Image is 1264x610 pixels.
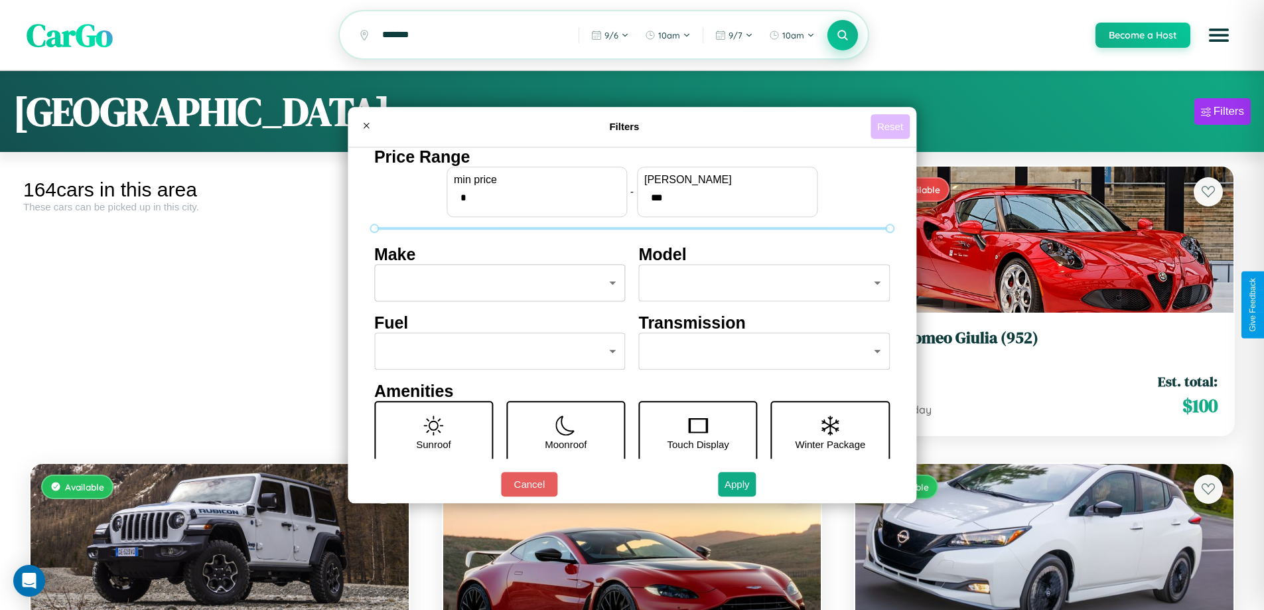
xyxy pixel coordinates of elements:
h4: Fuel [374,313,626,333]
h4: Price Range [374,147,890,167]
button: 10am [762,25,821,46]
p: Moonroof [545,435,587,453]
span: 10am [782,30,804,40]
h3: Alfa Romeo Giulia (952) [871,329,1218,348]
button: Filters [1194,98,1251,125]
button: Reset [871,114,910,139]
div: Filters [1214,105,1244,118]
h4: Amenities [374,382,890,401]
span: / day [904,403,932,416]
h4: Make [374,245,626,264]
label: min price [454,174,620,186]
span: 9 / 7 [729,30,742,40]
h4: Filters [378,121,871,132]
div: Give Feedback [1248,278,1257,332]
span: 10am [658,30,680,40]
button: Apply [718,472,756,496]
div: 164 cars in this area [23,179,416,201]
p: Winter Package [796,435,866,453]
button: Become a Host [1095,23,1190,48]
button: Cancel [501,472,557,496]
p: Touch Display [667,435,729,453]
span: Est. total: [1158,372,1218,391]
p: Sunroof [416,435,451,453]
p: - [630,183,634,200]
a: Alfa Romeo Giulia (952)2016 [871,329,1218,361]
button: 10am [638,25,697,46]
label: [PERSON_NAME] [644,174,810,186]
h4: Model [639,245,890,264]
button: 9/7 [709,25,760,46]
button: 9/6 [585,25,636,46]
span: $ 100 [1182,392,1218,419]
h1: [GEOGRAPHIC_DATA] [13,84,390,139]
span: 9 / 6 [604,30,618,40]
span: Available [65,481,104,493]
span: CarGo [27,13,113,57]
div: Open Intercom Messenger [13,565,45,597]
h4: Transmission [639,313,890,333]
button: Open menu [1200,17,1237,54]
div: These cars can be picked up in this city. [23,201,416,212]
